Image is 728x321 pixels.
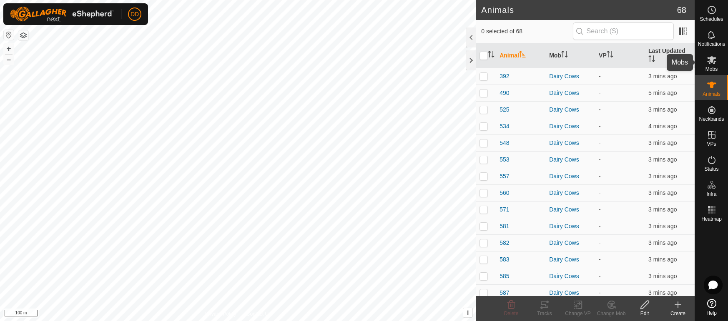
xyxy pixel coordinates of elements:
span: 560 [500,189,509,197]
app-display-virtual-paddock-transition: - [599,189,601,196]
img: Gallagher Logo [10,7,114,22]
h2: Animals [481,5,677,15]
div: Dairy Cows [549,105,592,114]
span: Help [706,311,717,316]
app-display-virtual-paddock-transition: - [599,73,601,80]
span: 587 [500,289,509,297]
a: Help [695,296,728,319]
span: Status [704,167,718,172]
span: 14 Aug 2025, 8:01 am [648,156,677,163]
app-display-virtual-paddock-transition: - [599,206,601,213]
span: 490 [500,89,509,97]
div: Dairy Cows [549,155,592,164]
span: Schedules [700,17,723,22]
div: Dairy Cows [549,289,592,297]
app-display-virtual-paddock-transition: - [599,156,601,163]
span: 548 [500,139,509,147]
span: 557 [500,172,509,181]
th: Last Updated [645,43,695,68]
span: 553 [500,155,509,164]
span: i [467,309,469,316]
span: 14 Aug 2025, 8:01 am [648,139,677,146]
button: – [4,55,14,65]
div: Dairy Cows [549,255,592,264]
span: Notifications [698,42,725,47]
app-display-virtual-paddock-transition: - [599,256,601,263]
div: Change Mob [595,310,628,317]
p-sorticon: Activate to sort [648,57,655,63]
div: Create [661,310,695,317]
app-display-virtual-paddock-transition: - [599,106,601,113]
span: Mobs [705,67,718,72]
span: 585 [500,272,509,281]
button: i [463,308,472,317]
div: Change VP [561,310,595,317]
span: 68 [677,4,686,16]
span: 525 [500,105,509,114]
app-display-virtual-paddock-transition: - [599,173,601,179]
th: Animal [496,43,546,68]
span: Delete [504,311,519,316]
app-display-virtual-paddock-transition: - [599,123,601,129]
span: Infra [706,192,716,197]
th: VP [595,43,645,68]
input: Search (S) [573,22,674,40]
span: 14 Aug 2025, 8:00 am [648,90,677,96]
span: 14 Aug 2025, 8:01 am [648,106,677,113]
span: 14 Aug 2025, 8:02 am [648,189,677,196]
app-display-virtual-paddock-transition: - [599,223,601,229]
span: DD [131,10,139,19]
span: 14 Aug 2025, 8:02 am [648,273,677,279]
app-display-virtual-paddock-transition: - [599,289,601,296]
span: Animals [703,92,720,97]
div: Dairy Cows [549,272,592,281]
button: + [4,44,14,54]
span: 571 [500,205,509,214]
div: Dairy Cows [549,222,592,231]
div: Dairy Cows [549,139,592,147]
p-sorticon: Activate to sort [488,52,495,59]
button: Map Layers [18,30,28,40]
app-display-virtual-paddock-transition: - [599,90,601,96]
div: Dairy Cows [549,72,592,81]
div: Dairy Cows [549,122,592,131]
div: Dairy Cows [549,172,592,181]
button: Reset Map [4,30,14,40]
a: Contact Us [246,310,271,318]
span: 14 Aug 2025, 8:02 am [648,239,677,246]
div: Dairy Cows [549,239,592,247]
span: 583 [500,255,509,264]
span: Heatmap [701,216,722,221]
span: 14 Aug 2025, 8:01 am [648,173,677,179]
div: Tracks [528,310,561,317]
span: 14 Aug 2025, 8:01 am [648,256,677,263]
span: 0 selected of 68 [481,27,572,36]
p-sorticon: Activate to sort [607,52,613,59]
th: Mob [546,43,595,68]
span: Neckbands [699,117,724,122]
span: 14 Aug 2025, 8:02 am [648,206,677,213]
app-display-virtual-paddock-transition: - [599,273,601,279]
span: 534 [500,122,509,131]
span: 14 Aug 2025, 8:01 am [648,123,677,129]
span: 581 [500,222,509,231]
p-sorticon: Activate to sort [561,52,568,59]
div: Dairy Cows [549,205,592,214]
a: Privacy Policy [205,310,236,318]
span: 14 Aug 2025, 8:02 am [648,73,677,80]
span: 14 Aug 2025, 8:01 am [648,289,677,296]
span: VPs [707,142,716,147]
span: 392 [500,72,509,81]
app-display-virtual-paddock-transition: - [599,239,601,246]
p-sorticon: Activate to sort [519,52,526,59]
div: Dairy Cows [549,89,592,97]
app-display-virtual-paddock-transition: - [599,139,601,146]
span: 14 Aug 2025, 8:02 am [648,223,677,229]
div: Dairy Cows [549,189,592,197]
span: 582 [500,239,509,247]
div: Edit [628,310,661,317]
